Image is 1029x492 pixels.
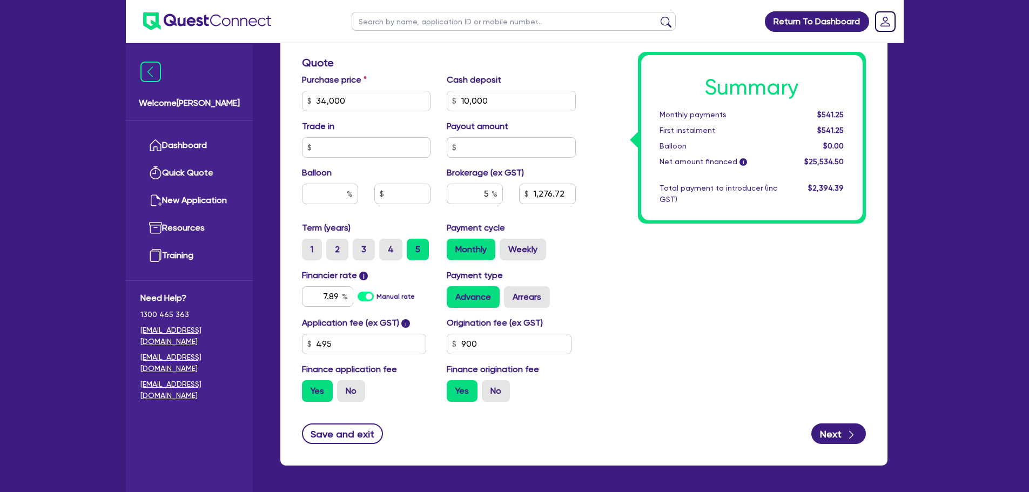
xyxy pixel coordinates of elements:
[140,352,238,374] a: [EMAIL_ADDRESS][DOMAIN_NAME]
[811,423,866,444] button: Next
[143,12,271,30] img: quest-connect-logo-blue
[871,8,899,36] a: Dropdown toggle
[808,184,844,192] span: $2,394.39
[149,194,162,207] img: new-application
[447,73,501,86] label: Cash deposit
[482,380,510,402] label: No
[140,187,238,214] a: New Application
[739,159,747,166] span: i
[447,221,505,234] label: Payment cycle
[447,120,508,133] label: Payout amount
[447,269,503,282] label: Payment type
[500,239,546,260] label: Weekly
[140,159,238,187] a: Quick Quote
[302,239,322,260] label: 1
[352,12,676,31] input: Search by name, application ID or mobile number...
[651,109,785,120] div: Monthly payments
[149,221,162,234] img: resources
[651,125,785,136] div: First instalment
[447,286,500,308] label: Advance
[140,242,238,269] a: Training
[140,325,238,347] a: [EMAIL_ADDRESS][DOMAIN_NAME]
[651,183,785,205] div: Total payment to introducer (inc GST)
[302,56,576,69] h3: Quote
[326,239,348,260] label: 2
[504,286,550,308] label: Arrears
[765,11,869,32] a: Return To Dashboard
[139,97,240,110] span: Welcome [PERSON_NAME]
[302,120,334,133] label: Trade in
[660,75,844,100] h1: Summary
[302,316,399,329] label: Application fee (ex GST)
[447,380,477,402] label: Yes
[407,239,429,260] label: 5
[359,272,368,280] span: i
[302,423,384,444] button: Save and exit
[447,239,495,260] label: Monthly
[447,316,543,329] label: Origination fee (ex GST)
[149,166,162,179] img: quick-quote
[817,110,844,119] span: $541.25
[651,156,785,167] div: Net amount financed
[302,380,333,402] label: Yes
[353,239,375,260] label: 3
[804,157,844,166] span: $25,534.50
[401,319,410,328] span: i
[823,141,844,150] span: $0.00
[817,126,844,134] span: $541.25
[447,363,539,376] label: Finance origination fee
[447,166,524,179] label: Brokerage (ex GST)
[337,380,365,402] label: No
[302,363,397,376] label: Finance application fee
[376,292,415,301] label: Manual rate
[140,292,238,305] span: Need Help?
[140,62,161,82] img: icon-menu-close
[302,269,368,282] label: Financier rate
[140,132,238,159] a: Dashboard
[140,309,238,320] span: 1300 465 363
[140,379,238,401] a: [EMAIL_ADDRESS][DOMAIN_NAME]
[302,166,332,179] label: Balloon
[302,73,367,86] label: Purchase price
[149,249,162,262] img: training
[651,140,785,152] div: Balloon
[302,221,351,234] label: Term (years)
[140,214,238,242] a: Resources
[379,239,402,260] label: 4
